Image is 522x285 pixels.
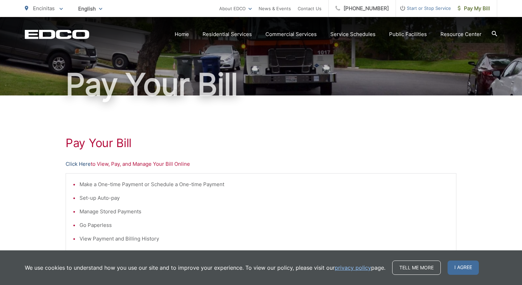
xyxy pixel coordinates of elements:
[66,160,91,168] a: Click Here
[80,194,449,202] li: Set-up Auto-pay
[440,30,482,38] a: Resource Center
[219,4,252,13] a: About EDCO
[66,160,456,168] p: to View, Pay, and Manage Your Bill Online
[80,235,449,243] li: View Payment and Billing History
[330,30,376,38] a: Service Schedules
[175,30,189,38] a: Home
[80,221,449,229] li: Go Paperless
[25,264,385,272] p: We use cookies to understand how you use our site and to improve your experience. To view our pol...
[389,30,427,38] a: Public Facilities
[448,261,479,275] span: I agree
[80,208,449,216] li: Manage Stored Payments
[458,4,490,13] span: Pay My Bill
[33,5,55,12] span: Encinitas
[25,30,89,39] a: EDCD logo. Return to the homepage.
[298,4,321,13] a: Contact Us
[66,136,456,150] h1: Pay Your Bill
[203,30,252,38] a: Residential Services
[265,30,317,38] a: Commercial Services
[335,264,371,272] a: privacy policy
[80,180,449,189] li: Make a One-time Payment or Schedule a One-time Payment
[259,4,291,13] a: News & Events
[73,3,107,15] span: English
[392,261,441,275] a: Tell me more
[25,68,497,102] h1: Pay Your Bill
